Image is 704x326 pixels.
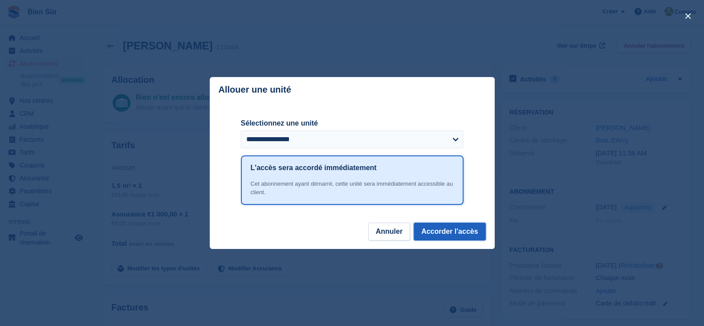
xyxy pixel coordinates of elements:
[241,118,464,129] label: Sélectionnez une unité
[368,223,410,240] button: Annuler
[681,9,695,23] button: close
[251,163,377,173] h1: L'accès sera accordé immédiatement
[251,179,454,197] div: Cet abonnement ayant démarré, cette unité sera immédiatement accessible au client.
[414,223,485,240] button: Accorder l'accès
[219,85,291,95] p: Allouer une unité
